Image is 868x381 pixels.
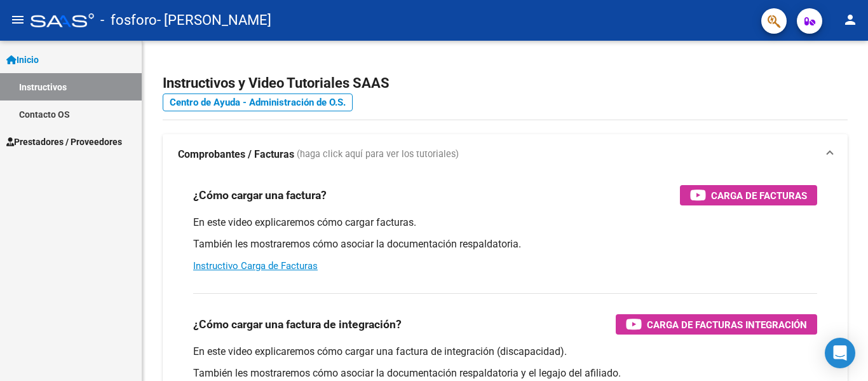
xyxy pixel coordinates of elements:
[100,6,157,34] span: - fosforo
[680,185,817,205] button: Carga de Facturas
[6,53,39,67] span: Inicio
[6,135,122,149] span: Prestadores / Proveedores
[178,148,294,162] strong: Comprobantes / Facturas
[193,216,817,230] p: En este video explicaremos cómo cargar facturas.
[647,317,807,333] span: Carga de Facturas Integración
[193,237,817,251] p: También les mostraremos cómo asociar la documentación respaldatoria.
[297,148,459,162] span: (haga click aquí para ver los tutoriales)
[193,260,318,272] a: Instructivo Carga de Facturas
[10,12,25,27] mat-icon: menu
[193,345,817,359] p: En este video explicaremos cómo cargar una factura de integración (discapacidad).
[711,188,807,204] span: Carga de Facturas
[193,186,327,204] h3: ¿Cómo cargar una factura?
[163,134,848,175] mat-expansion-panel-header: Comprobantes / Facturas (haga click aquí para ver los tutoriales)
[157,6,271,34] span: - [PERSON_NAME]
[825,338,855,368] div: Open Intercom Messenger
[163,94,353,111] a: Centro de Ayuda - Administración de O.S.
[843,12,858,27] mat-icon: person
[193,366,817,380] p: También les mostraremos cómo asociar la documentación respaldatoria y el legajo del afiliado.
[193,315,402,333] h3: ¿Cómo cargar una factura de integración?
[616,314,817,335] button: Carga de Facturas Integración
[163,71,848,95] h2: Instructivos y Video Tutoriales SAAS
